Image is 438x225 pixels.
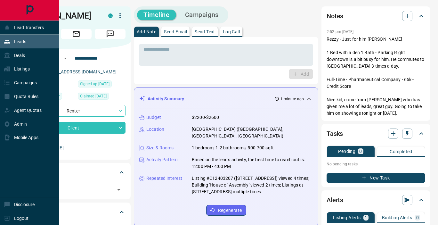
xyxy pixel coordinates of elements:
p: No pending tasks [327,159,425,169]
div: condos.ca [108,13,113,18]
div: Notes [327,8,425,24]
p: Repeated Interest [146,175,182,182]
span: Claimed [DATE] [80,93,107,99]
p: [GEOGRAPHIC_DATA] ([GEOGRAPHIC_DATA], [GEOGRAPHIC_DATA], [GEOGRAPHIC_DATA]) [192,126,313,139]
p: Completed [390,149,412,154]
h2: Alerts [327,195,343,205]
p: Add Note [137,29,156,34]
div: Alerts [327,192,425,208]
button: Regenerate [206,205,246,216]
div: Renter [27,105,126,117]
p: Location [146,126,164,133]
p: Budget [146,114,161,121]
p: 1 minute ago [280,96,304,102]
h2: Tasks [327,129,343,139]
p: 1 bedroom, 1-2 bathrooms, 500-700 sqft [192,145,274,151]
p: 0 [416,215,419,220]
p: Log Call [223,29,240,34]
div: Client [27,122,126,134]
p: Pending [338,149,355,154]
span: Email [61,29,92,39]
span: Message [95,29,126,39]
p: 0 [359,149,362,154]
p: Building Alerts [382,215,412,220]
p: Rezzy - Just for him [PERSON_NAME] 1 Bed with a den 1 Bath - Parking Right downtown is a bit busy... [327,36,425,117]
p: Claimed By: [27,137,126,143]
span: Signed up [DATE] [80,81,109,87]
p: Listing Alerts [333,215,361,220]
p: Send Text [195,29,215,34]
p: Send Email [164,29,187,34]
button: New Task [327,173,425,183]
div: Tags [27,165,126,180]
button: Open [61,54,69,62]
div: Tasks [327,126,425,141]
button: Open [114,185,123,194]
p: Based on the lead's activity, the best time to reach out is: 12:00 PM - 4:00 PM [192,156,313,170]
h2: Notes [327,11,343,21]
div: Activity Summary1 minute ago [139,93,313,105]
p: Activity Summary [148,96,184,102]
button: Timeline [137,10,176,20]
button: Campaigns [179,10,225,20]
p: 2:52 pm [DATE] [327,29,354,34]
p: Size & Rooms [146,145,174,151]
p: $2200-$2600 [192,114,219,121]
div: Criteria [27,204,126,220]
h1: [PERSON_NAME] [27,11,99,21]
p: Listing #C12403207 ([STREET_ADDRESS]) viewed 4 times; Building 'House of Assembly' viewed 2 times... [192,175,313,195]
div: Tue Sep 23 2025 [78,80,126,89]
p: Activity Pattern [146,156,178,163]
p: 1 [365,215,367,220]
div: Tue Sep 23 2025 [78,93,126,102]
a: [EMAIL_ADDRESS][DOMAIN_NAME] [44,69,117,74]
p: [PERSON_NAME] [27,143,126,153]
